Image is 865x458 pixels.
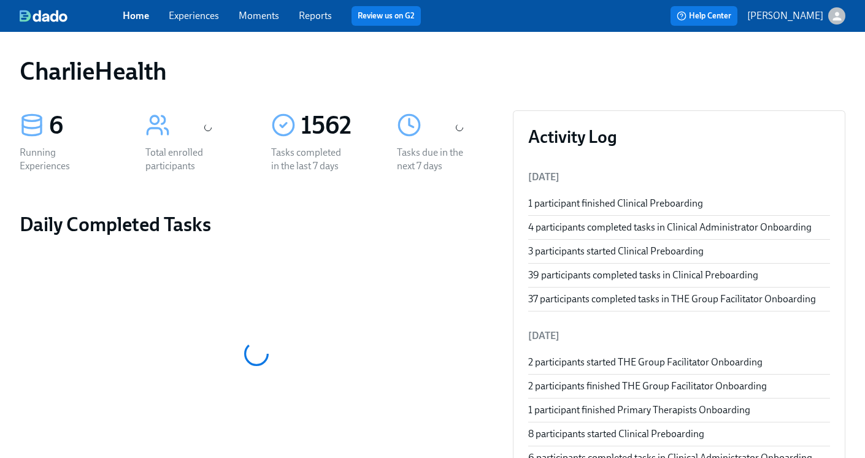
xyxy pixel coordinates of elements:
button: Review us on G2 [352,6,421,26]
div: 3 participants started Clinical Preboarding [528,245,830,258]
div: Total enrolled participants [145,146,224,173]
a: Home [123,10,149,21]
div: 8 participants started Clinical Preboarding [528,427,830,441]
h2: Daily Completed Tasks [20,212,493,237]
div: Tasks due in the next 7 days [397,146,475,173]
button: [PERSON_NAME] [747,7,845,25]
span: Help Center [677,10,731,22]
a: Moments [239,10,279,21]
h1: CharlieHealth [20,56,167,86]
div: 37 participants completed tasks in THE Group Facilitator Onboarding [528,292,830,306]
h3: Activity Log [528,126,830,148]
a: Review us on G2 [358,10,415,22]
div: 39 participants completed tasks in Clinical Preboarding [528,269,830,282]
div: Running Experiences [20,146,98,173]
li: [DATE] [528,321,830,351]
button: Help Center [671,6,737,26]
div: 1562 [301,110,367,141]
div: 6 [49,110,116,141]
div: 2 participants finished THE Group Facilitator Onboarding [528,380,830,393]
img: dado [20,10,67,22]
div: 4 participants completed tasks in Clinical Administrator Onboarding [528,221,830,234]
div: 1 participant finished Clinical Preboarding [528,197,830,210]
a: Experiences [169,10,219,21]
span: [DATE] [528,171,559,183]
div: 2 participants started THE Group Facilitator Onboarding [528,356,830,369]
div: 1 participant finished Primary Therapists Onboarding [528,403,830,417]
div: Tasks completed in the last 7 days [271,146,350,173]
a: Reports [299,10,332,21]
a: dado [20,10,123,22]
p: [PERSON_NAME] [747,9,823,23]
